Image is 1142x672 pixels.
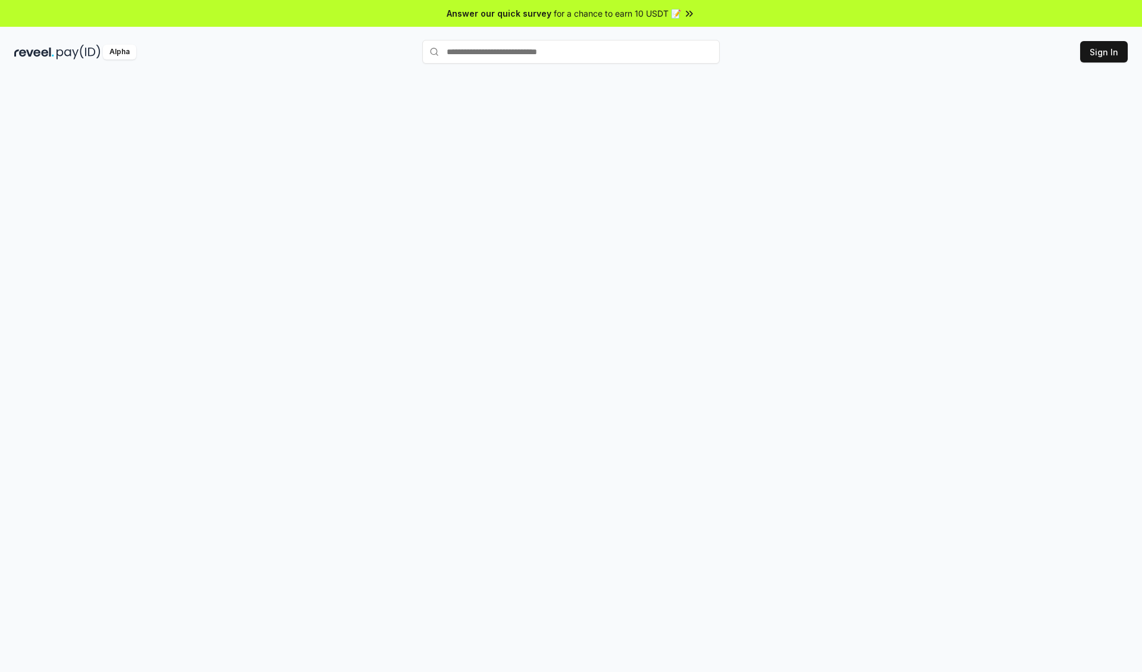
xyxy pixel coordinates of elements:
img: reveel_dark [14,45,54,60]
button: Sign In [1080,41,1128,62]
span: for a chance to earn 10 USDT 📝 [554,7,681,20]
span: Answer our quick survey [447,7,551,20]
img: pay_id [57,45,101,60]
div: Alpha [103,45,136,60]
